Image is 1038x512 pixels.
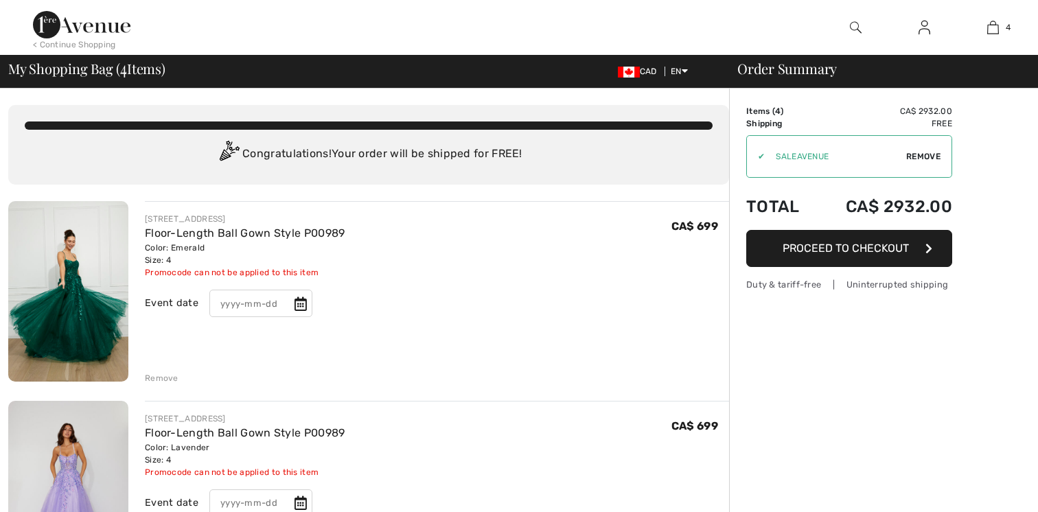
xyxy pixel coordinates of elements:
span: EN [671,67,688,76]
span: Proceed to Checkout [783,242,909,255]
input: Promo code [765,136,906,177]
a: 4 [959,19,1026,36]
img: 1ère Avenue [33,11,130,38]
div: [STREET_ADDRESS] [145,213,345,225]
div: Color: Lavender Size: 4 [145,441,345,466]
button: Proceed to Checkout [746,230,952,267]
span: CAD [618,67,662,76]
div: [STREET_ADDRESS] [145,412,345,425]
img: My Info [919,19,930,36]
div: Promocode can not be applied to this item [145,266,345,279]
div: Duty & tariff-free | Uninterrupted shipping [746,278,952,291]
div: < Continue Shopping [33,38,116,51]
span: 4 [120,58,127,76]
img: Congratulation2.svg [215,141,242,168]
td: Items ( ) [746,105,815,117]
a: Floor-Length Ball Gown Style P00989 [145,426,345,439]
div: ✔ [747,150,765,163]
span: 4 [775,106,781,116]
span: My Shopping Bag ( Items) [8,62,165,75]
div: Congratulations! Your order will be shipped for FREE! [25,141,713,168]
div: Order Summary [721,62,1030,75]
td: Shipping [746,117,815,130]
div: Event date [145,496,198,511]
span: CA$ 699 [671,220,718,233]
td: CA$ 2932.00 [815,183,952,230]
a: Sign In [908,19,941,36]
span: CA$ 699 [671,419,718,432]
a: Floor-Length Ball Gown Style P00989 [145,226,345,240]
div: Color: Emerald Size: 4 [145,242,345,266]
span: Remove [906,150,941,163]
td: Free [815,117,952,130]
div: Remove [145,372,178,384]
img: search the website [850,19,862,36]
td: Total [746,183,815,230]
img: Floor-Length Ball Gown Style P00989 [8,201,128,382]
img: Canadian Dollar [618,67,640,78]
td: CA$ 2932.00 [815,105,952,117]
div: Event date [145,296,198,311]
div: Promocode can not be applied to this item [145,466,345,478]
img: My Bag [987,19,999,36]
input: yyyy-mm-dd [209,290,312,317]
span: 4 [1006,21,1011,34]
